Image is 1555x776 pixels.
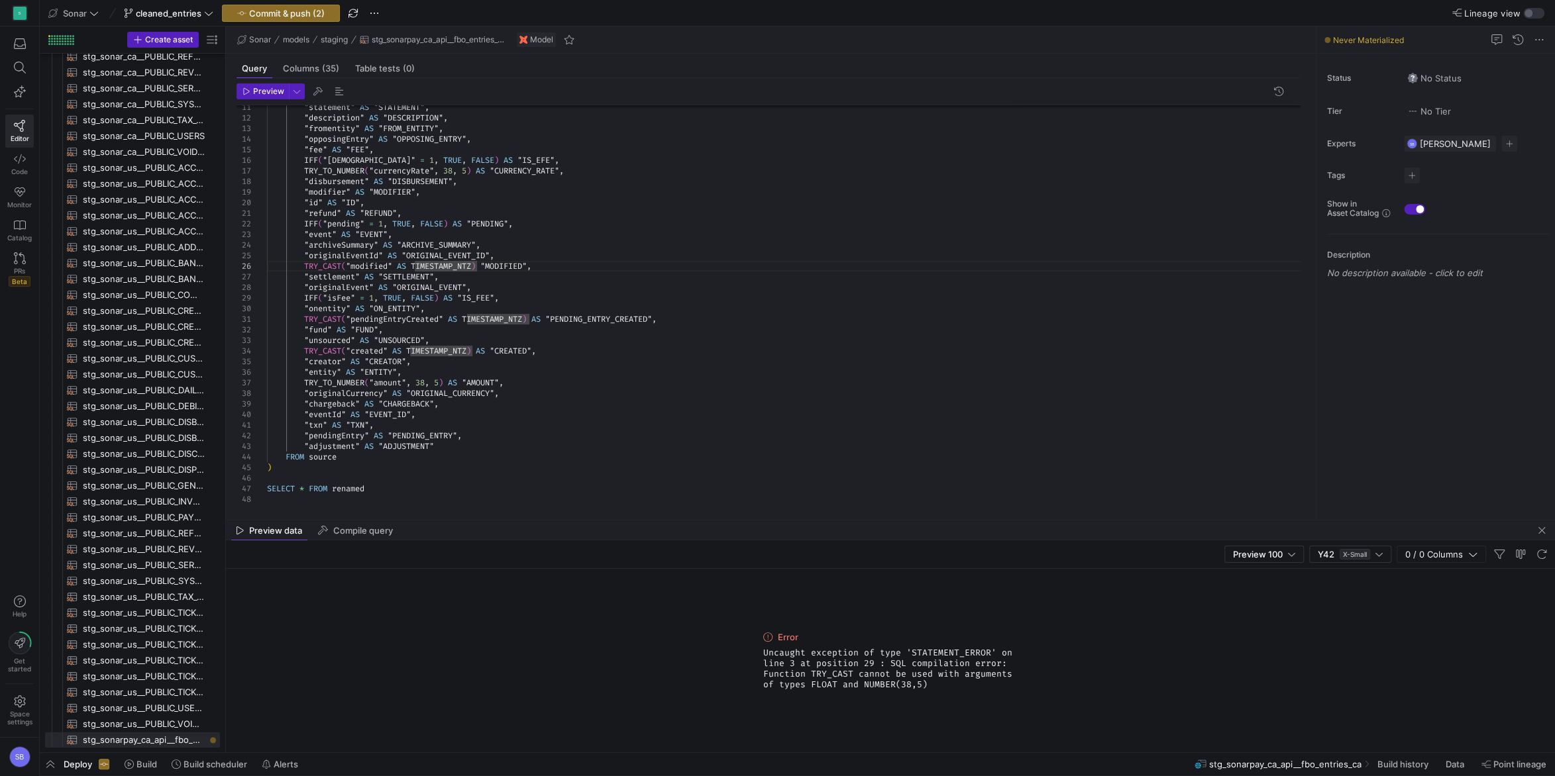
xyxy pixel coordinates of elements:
span: "FROM_ENTITY" [378,123,439,134]
span: AS [374,176,383,187]
img: undefined [519,36,527,44]
div: Press SPACE to select this row. [45,732,220,748]
span: "MODIFIER" [369,187,415,197]
span: Code [11,168,28,175]
span: stg_sonar_ca__PUBLIC_SYSTEM_SETTINGS​​​​​​​​​​ [83,97,205,112]
div: Press SPACE to select this row. [45,48,220,64]
span: stg_sonar_us__PUBLIC_TICKET_TICKET_CATEGORY​​​​​​​​​​ [83,669,205,684]
span: "disbursement" [304,176,369,187]
span: , [388,229,392,240]
span: "id" [304,197,323,208]
button: Create asset [127,32,199,48]
button: models [280,32,313,48]
div: 27 [237,271,251,282]
span: "OPPOSING_ENTRY" [392,134,466,144]
span: staging [321,35,348,44]
span: "originalEvent" [304,282,374,293]
span: AS [341,229,350,240]
div: Press SPACE to select this row. [45,144,220,160]
span: "modifier" [304,187,350,197]
a: stg_sonarpay_ca_api__fbo_entries_ca​​​​​​​​​​ [45,732,220,748]
span: "fromentity" [304,123,360,134]
span: AS [378,282,388,293]
span: ) [471,261,476,271]
span: 5 [462,166,466,176]
a: stg_sonar_us__PUBLIC_TICKETS​​​​​​​​​​ [45,684,220,700]
div: 15 [237,144,251,155]
a: stg_sonar_us__PUBLIC_SERVICES​​​​​​​​​​ [45,557,220,573]
span: , [476,240,480,250]
span: , [434,271,439,282]
a: stg_sonar_us__PUBLIC_ACCOUNT_GROUPS​​​​​​​​​​ [45,175,220,191]
span: Build scheduler [184,759,247,769]
a: stg_sonar_us__PUBLIC_TICKET_REPLIES​​​​​​​​​​ [45,652,220,668]
a: stg_sonar_ca__PUBLIC_SERVICES​​​​​​​​​​ [45,80,220,96]
button: No tierNo Tier [1404,103,1454,120]
span: , [439,123,443,134]
span: FALSE [420,218,443,229]
div: Press SPACE to select this row. [45,207,220,223]
p: No description available - click to edit [1327,267,1550,278]
span: FALSE [471,155,494,166]
a: stg_sonar_us__PUBLIC_GENERAL_LEDGER_CODES​​​​​​​​​​ [45,477,220,493]
span: 38 [443,166,453,176]
a: stg_sonar_us__PUBLIC_TICKET_COMMENTS​​​​​​​​​​ [45,620,220,636]
span: stg_sonar_us__PUBLIC_CREDITS​​​​​​​​​​ [83,335,205,350]
span: , [434,155,439,166]
span: "fee" [304,144,327,155]
div: Press SPACE to select this row. [45,64,220,80]
div: Press SPACE to select this row. [45,191,220,207]
span: "IS_EFE" [517,155,555,166]
a: Catalog [5,214,34,247]
span: TRY_TO_NUMBER [304,166,364,176]
span: "PENDING" [466,218,508,229]
span: "originalEventId" [304,250,383,261]
span: TRUE [392,218,411,229]
a: stg_sonar_us__PUBLIC_REFUNDED_PAYMENTS​​​​​​​​​​ [45,525,220,541]
div: Press SPACE to select this row. [45,287,220,303]
span: , [443,113,448,123]
span: Preview [253,87,284,96]
span: stg_sonar_us__PUBLIC_REFUNDED_PAYMENTS​​​​​​​​​​ [83,526,205,541]
span: Lineage view [1464,8,1521,19]
span: "SETTLEMENT" [378,271,434,282]
span: "description" [304,113,364,123]
span: stg_sonar_ca__PUBLIC_TAX_TRANSACTIONS​​​​​​​​​​ [83,113,205,128]
a: stg_sonar_us__PUBLIC_TICKET_GROUPS​​​​​​​​​​ [45,636,220,652]
span: IFF [304,218,318,229]
div: Press SPACE to select this row. [45,255,220,271]
button: Commit & push (2) [222,5,340,22]
button: Sonar [45,5,102,22]
a: stg_sonar_us__PUBLIC_TICKET_TICKET_CATEGORY​​​​​​​​​​ [45,668,220,684]
span: , [466,134,471,144]
span: Commit & push (2) [249,8,325,19]
span: stg_sonar_ca__PUBLIC_REVERSED_PAYMENTS​​​​​​​​​​ [83,65,205,80]
span: AS [369,113,378,123]
div: Press SPACE to select this row. [45,112,220,128]
span: No Status [1407,73,1462,83]
span: "REFUND" [360,208,397,218]
span: 0 / 0 Columns [1405,549,1468,559]
a: stg_sonar_us__PUBLIC_DISBURSEMENT_DETAILS​​​​​​​​​​ [45,414,220,430]
span: , [411,218,415,229]
span: TRUE [443,155,462,166]
a: stg_sonar_us__PUBLIC_ACCOUNT_ACCOUNT_GROUP​​​​​​​​​​ [45,160,220,175]
span: "[DEMOGRAPHIC_DATA]" [323,155,415,166]
div: 14 [237,134,251,144]
span: Preview 100 [1233,549,1283,559]
div: 28 [237,282,251,293]
button: Data [1440,753,1473,775]
span: AS [476,166,485,176]
button: Preview [237,83,289,99]
a: stg_sonar_us__PUBLIC_ACCOUNT_TYPES​​​​​​​​​​ [45,207,220,223]
div: 23 [237,229,251,240]
a: Editor [5,115,34,148]
span: ) [443,218,448,229]
button: SB [5,743,34,771]
span: cleaned_entries [136,8,201,19]
span: ( [364,166,369,176]
span: Status [1327,73,1393,83]
a: stg_sonar_us__PUBLIC_DISPUTES​​​​​​​​​​ [45,461,220,477]
a: stg_sonar_ca__PUBLIC_SYSTEM_SETTINGS​​​​​​​​​​ [45,96,220,112]
span: , [508,218,513,229]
